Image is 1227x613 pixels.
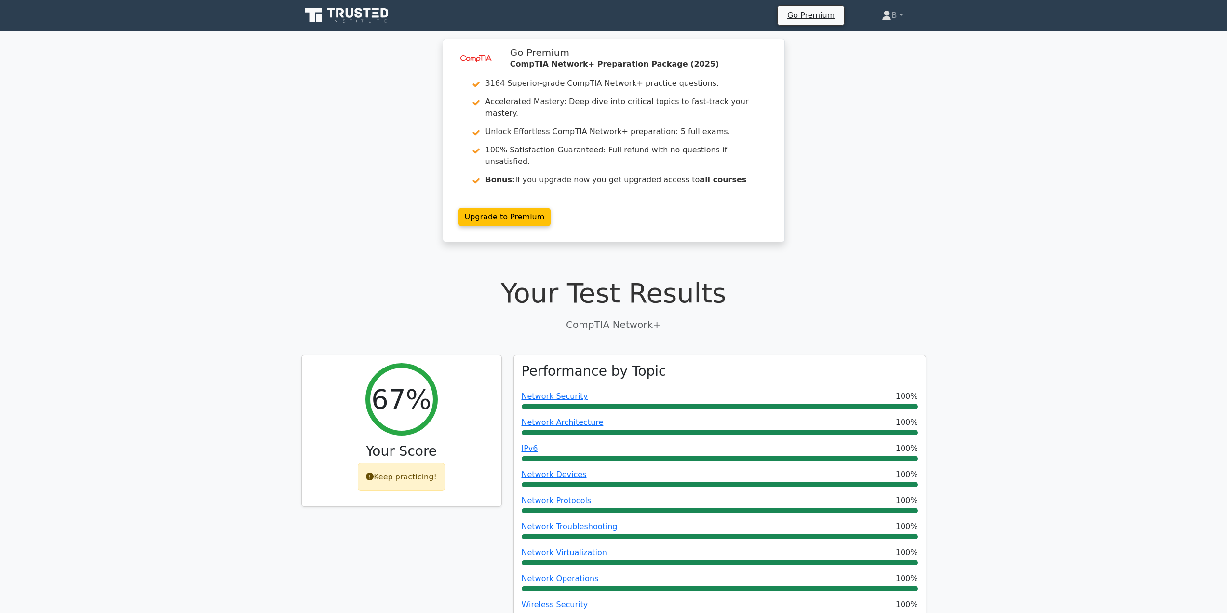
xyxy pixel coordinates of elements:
a: Network Security [522,392,588,401]
span: 100% [896,443,918,454]
a: Network Troubleshooting [522,522,618,531]
a: Network Virtualization [522,548,607,557]
a: IPv6 [522,444,538,453]
a: Network Protocols [522,496,592,505]
a: Network Devices [522,470,587,479]
a: B [859,6,926,25]
span: 100% [896,469,918,480]
p: CompTIA Network+ [301,317,926,332]
h3: Your Score [310,443,494,460]
span: 100% [896,521,918,532]
span: 100% [896,495,918,506]
a: Go Premium [782,9,840,22]
h3: Performance by Topic [522,363,666,380]
a: Network Operations [522,574,599,583]
span: 100% [896,417,918,428]
a: Network Architecture [522,418,604,427]
span: 100% [896,547,918,559]
div: Keep practicing! [358,463,445,491]
a: Wireless Security [522,600,588,609]
span: 100% [896,573,918,585]
span: 100% [896,391,918,402]
h1: Your Test Results [301,277,926,309]
h2: 67% [371,383,431,415]
span: 100% [896,599,918,611]
a: Upgrade to Premium [458,208,551,226]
